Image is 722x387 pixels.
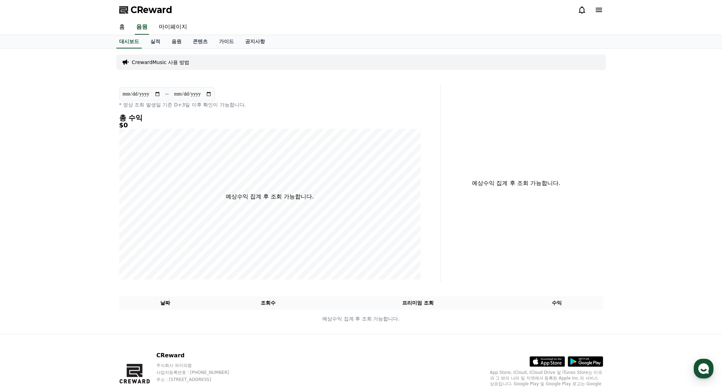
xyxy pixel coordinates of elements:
[119,122,421,129] h5: $0
[132,59,190,66] a: CrewardMusic 사용 방법
[145,35,166,48] a: 실적
[156,370,243,375] p: 사업자등록번호 : [PHONE_NUMBER]
[165,90,169,98] p: ~
[187,35,213,48] a: 콘텐츠
[511,296,603,310] th: 수익
[446,179,586,187] p: 예상수익 집계 후 조회 가능합니다.
[119,4,172,16] a: CReward
[226,192,314,201] p: 예상수익 집계 후 조회 가능합니다.
[153,20,193,35] a: 마이페이지
[213,35,239,48] a: 가이드
[119,101,421,108] p: * 영상 조회 발생일 기준 D+3일 이후 확인이 가능합니다.
[120,315,603,323] p: 예상수익 집계 후 조회 가능합니다.
[211,296,325,310] th: 조회수
[119,114,421,122] h4: 총 수익
[116,35,142,48] a: 대시보드
[239,35,271,48] a: 공지사항
[156,377,243,382] p: 주소 : [STREET_ADDRESS]
[119,296,212,310] th: 날짜
[135,20,149,35] a: 음원
[114,20,131,35] a: 홈
[325,296,511,310] th: 프리미엄 조회
[166,35,187,48] a: 음원
[131,4,172,16] span: CReward
[156,363,243,368] p: 주식회사 와이피랩
[156,351,243,360] p: CReward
